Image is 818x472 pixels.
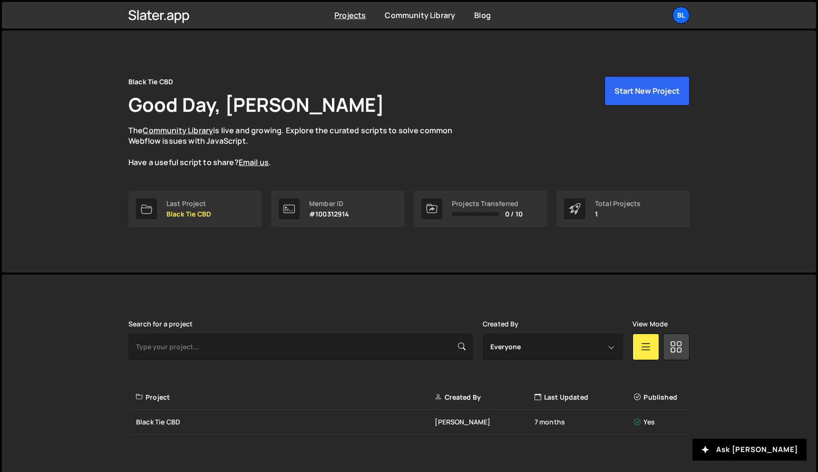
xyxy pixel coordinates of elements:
[435,417,534,427] div: [PERSON_NAME]
[595,200,641,207] div: Total Projects
[166,210,211,218] p: Black Tie CBD
[128,191,262,227] a: Last Project Black Tie CBD
[483,320,519,328] label: Created By
[672,7,690,24] a: Bl
[692,439,807,461] button: Ask [PERSON_NAME]
[136,393,435,402] div: Project
[128,76,173,88] div: Black Tie CBD
[595,210,641,218] p: 1
[452,200,523,207] div: Projects Transferred
[505,210,523,218] span: 0 / 10
[634,417,684,427] div: Yes
[128,125,471,168] p: The is live and growing. Explore the curated scripts to solve common Webflow issues with JavaScri...
[239,157,269,167] a: Email us
[128,320,193,328] label: Search for a project
[535,417,634,427] div: 7 months
[334,10,366,20] a: Projects
[535,393,634,402] div: Last Updated
[474,10,491,20] a: Blog
[309,210,350,218] p: #100312914
[128,334,473,360] input: Type your project...
[633,320,668,328] label: View Mode
[166,200,211,207] div: Last Project
[136,417,435,427] div: Black Tie CBD
[309,200,350,207] div: Member ID
[385,10,455,20] a: Community Library
[435,393,534,402] div: Created By
[128,410,690,435] a: Black Tie CBD [PERSON_NAME] 7 months Yes
[128,91,384,118] h1: Good Day, [PERSON_NAME]
[143,125,213,136] a: Community Library
[604,76,690,106] button: Start New Project
[634,393,684,402] div: Published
